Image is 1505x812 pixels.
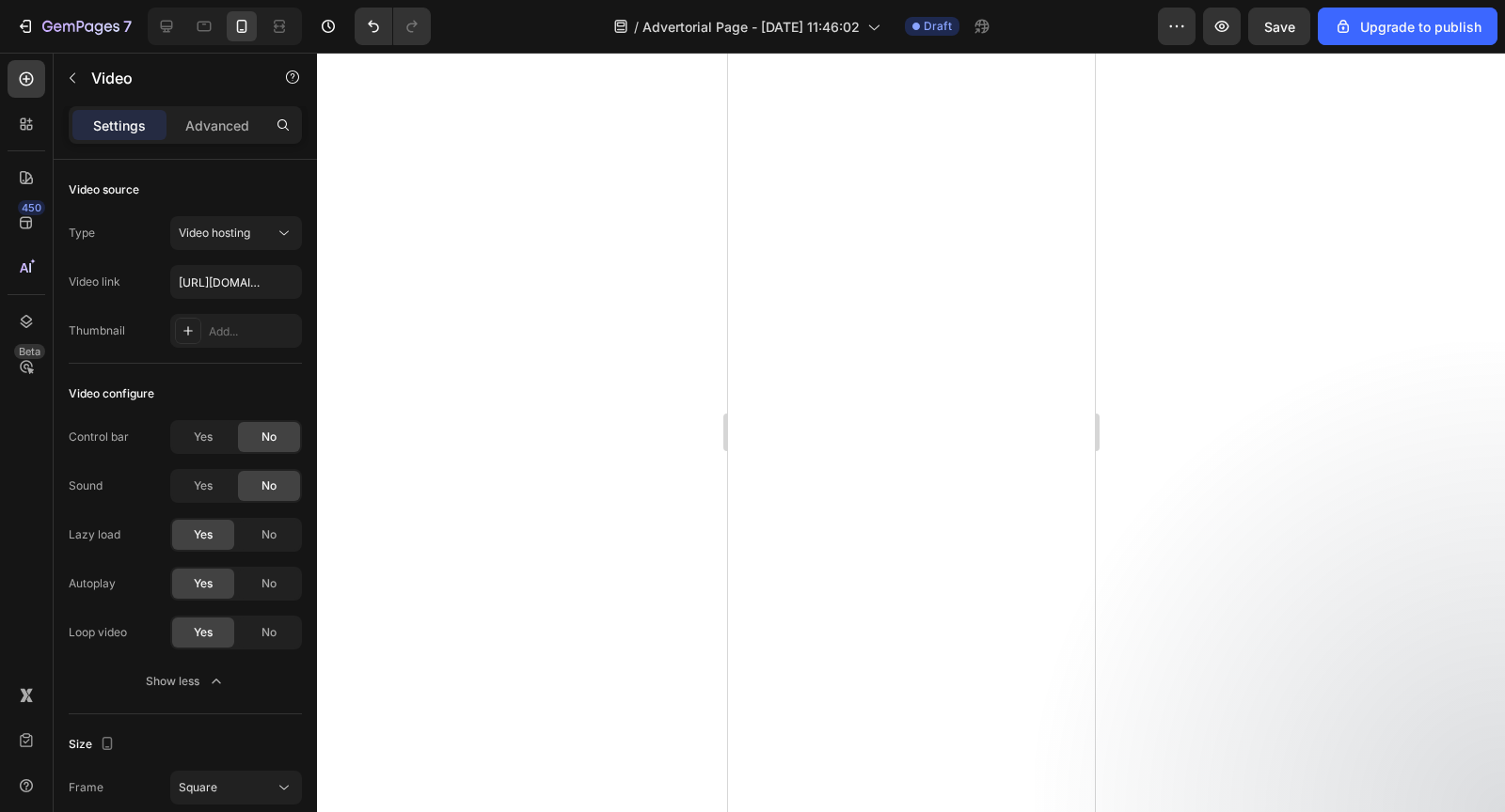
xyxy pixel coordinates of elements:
[146,672,226,691] div: Show less
[69,429,129,445] div: Control bar
[14,344,45,359] div: Beta
[8,8,140,45] button: 7
[261,624,277,641] span: No
[924,18,952,35] span: Draft
[69,526,120,543] div: Lazy load
[69,273,120,290] div: Video link
[1248,8,1310,45] button: Save
[194,624,213,641] span: Yes
[194,526,213,543] span: Yes
[91,67,251,89] p: Video
[261,477,277,494] span: No
[69,732,119,757] div: Size
[728,53,1095,812] iframe: Design area
[69,322,125,339] div: Thumbnail
[261,429,277,445] span: No
[261,575,277,592] span: No
[194,575,213,592] span: Yes
[642,17,860,37] span: Advertorial Page - [DATE] 11:46:02
[634,17,639,37] span: /
[69,181,139,198] div: Video source
[123,15,132,38] p: 7
[194,477,213,494] span: Yes
[93,116,146,135] p: Settings
[261,526,277,543] span: No
[69,575,116,592] div: Autoplay
[170,771,302,804] button: Square
[69,477,103,494] div: Sound
[69,385,154,402] div: Video configure
[185,116,249,135] p: Advanced
[179,226,250,240] span: Video hosting
[1318,8,1497,45] button: Upgrade to publish
[1264,19,1295,35] span: Save
[170,216,302,250] button: Video hosting
[18,200,45,215] div: 450
[1441,748,1486,793] iframe: Intercom live chat
[209,323,297,340] div: Add...
[69,624,127,641] div: Loop video
[179,780,217,794] span: Square
[355,8,431,45] div: Undo/Redo
[170,265,302,299] input: Insert video url here
[69,779,103,796] div: Frame
[194,429,213,445] span: Yes
[69,225,95,242] div: Type
[1334,17,1481,37] div: Upgrade to publish
[69,664,302,698] button: Show less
